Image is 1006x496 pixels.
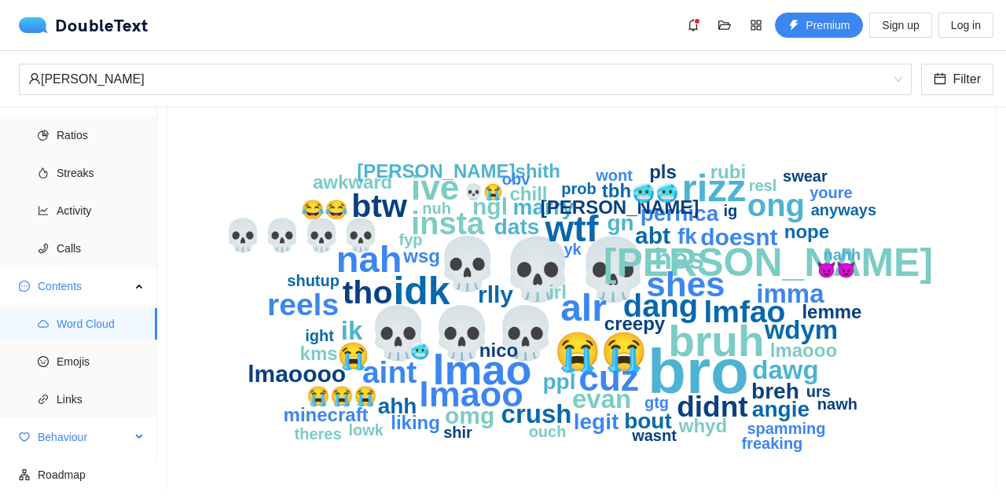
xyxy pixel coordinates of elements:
[348,421,384,439] text: lowk
[602,180,631,201] text: tbh
[802,301,862,322] text: lemme
[357,160,560,182] text: [PERSON_NAME]shith
[724,202,738,219] text: ig
[378,394,417,418] text: ahh
[284,404,369,425] text: minecraft
[817,260,857,279] text: 😈😈
[399,231,423,248] text: fyp
[824,246,861,263] text: nahh
[578,358,639,399] text: cuz
[655,243,705,275] text: hes
[710,161,746,182] text: rubi
[713,19,736,31] span: folder-open
[501,399,572,428] text: crush
[623,288,699,323] text: dang
[604,241,933,285] text: [PERSON_NAME]
[411,168,459,207] text: ive
[744,19,768,31] span: appstore
[647,265,725,303] text: shes
[712,13,737,38] button: folder-open
[248,361,346,387] text: lmaoooo
[494,215,540,239] text: dats
[644,394,669,411] text: gtg
[410,342,430,361] text: 🥶
[561,180,596,197] text: prob
[267,288,339,321] text: reels
[921,64,993,95] button: calendarFilter
[287,272,340,289] text: shutup
[464,182,503,201] text: 💀😭
[38,243,49,254] span: phone
[604,313,666,334] text: creepy
[788,20,799,32] span: thunderbolt
[337,340,370,372] text: 😭
[57,195,145,226] span: Activity
[341,316,363,345] text: ik
[19,17,55,33] img: logo
[362,355,417,389] text: aint
[38,270,130,302] span: Contents
[560,287,607,329] text: alr
[648,336,749,406] text: bro
[351,188,407,224] text: btw
[543,369,576,394] text: ppl
[635,222,670,248] text: abt
[574,410,619,434] text: legit
[743,13,769,38] button: appstore
[677,391,747,423] text: didnt
[435,233,500,295] text: 💀
[336,238,402,280] text: nah
[38,167,49,178] span: fire
[478,281,513,307] text: rlly
[541,197,699,218] text: [PERSON_NAME]
[669,317,765,366] text: bruh
[882,17,919,34] span: Sign up
[545,208,599,249] text: wtf
[510,183,548,204] text: chill
[28,64,888,94] div: [PERSON_NAME]
[19,281,30,292] span: message
[549,281,567,303] text: irl
[19,469,30,480] span: apartment
[764,315,839,344] text: wdym
[57,233,145,264] span: Calls
[770,340,837,361] text: lmaooo
[633,182,680,204] text: 🥶🥶
[806,383,831,400] text: urs
[38,394,49,405] span: link
[28,64,902,94] span: Daniel Zhang
[391,412,440,433] text: liking
[811,201,876,219] text: anyways
[700,224,777,250] text: doesnt
[934,72,946,87] span: calendar
[564,241,582,258] text: yk
[38,318,49,329] span: cloud
[295,425,342,443] text: theres
[445,402,494,428] text: omg
[678,415,727,436] text: whyd
[38,205,49,216] span: line-chart
[806,17,850,34] span: Premium
[300,343,338,364] text: kms
[472,193,508,219] text: ngl
[502,171,531,188] text: obv
[479,340,518,361] text: nico
[572,384,631,413] text: evan
[57,119,145,151] span: Ratios
[57,346,145,377] span: Emojis
[747,188,805,222] text: ong
[513,195,575,219] text: marry
[631,427,677,444] text: wasnt
[677,224,697,248] text: fk
[757,279,825,308] text: imma
[554,329,648,374] text: 😭😭
[301,198,348,221] text: 😂😂
[747,420,826,437] text: spamming
[783,167,828,185] text: swear
[38,130,49,141] span: pie-chart
[19,17,149,33] a: logoDoubleText
[411,206,485,241] text: insta
[649,161,677,182] text: pls
[19,17,149,33] div: DoubleText
[775,13,863,38] button: thunderboltPremium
